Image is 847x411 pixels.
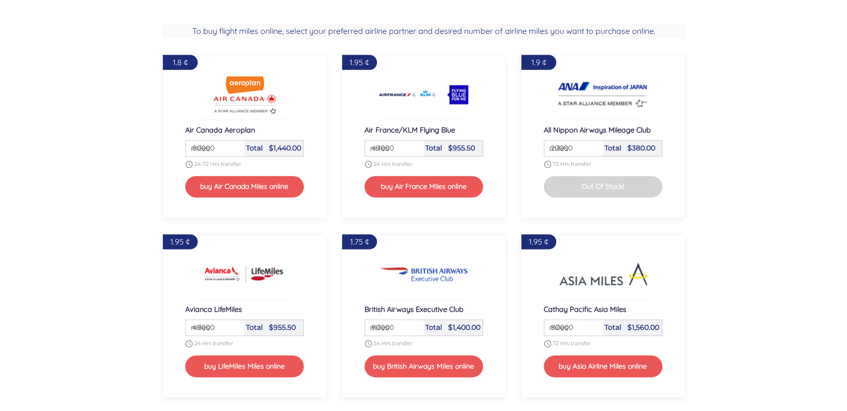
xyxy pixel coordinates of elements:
span: $1,560.00 [627,323,659,332]
button: buy Asia Airline Miles online [544,355,662,377]
div: We'll transfer your miles within 24 Hours [185,340,304,347]
span: miles [365,321,389,333]
span: 1.9 ¢ [531,57,546,67]
span: 72 Hrs transfer [553,340,591,347]
span: Total [246,323,263,332]
img: Buy Air Canada Aeroplan Airline miles online [200,75,289,115]
span: 1.95 ¢ [350,57,369,67]
span: miles [544,142,569,154]
img: Buy British Airways Executive Club Airline miles online [379,254,469,294]
img: Buy Avianca LifeMiles Airline miles online [200,254,289,294]
span: $1,400.00 [448,323,481,332]
img: Buy All Nippon Airways Mileage Club Airline miles online [558,75,648,115]
div: We'll transfer your miles within 24 Hours [364,340,483,347]
div: We'll transfer your miles within 72 Hours [544,340,662,347]
span: 24 Hrs transfer [373,160,412,167]
span: Total [605,323,621,332]
span: 24-72 Hrs transfer [194,160,241,167]
span: 1.95 ¢ [170,237,190,247]
span: $1,440.00 [269,143,301,152]
div: We'll transfer your miles within 24 Hours [364,160,483,168]
span: miles [186,142,210,154]
span: miles [544,321,569,333]
button: buy British Airways Miles online [364,355,483,377]
img: Buy Cathay Pacific Asia Miles Airline miles online [558,254,648,294]
span: Avianca LifeMiles [185,304,242,314]
span: Air France/KLM Flying Blue [364,125,455,135]
span: 1.75 ¢ [350,237,369,247]
span: Cathay Pacific Asia Miles [544,304,626,314]
span: $955.50 [269,323,296,332]
img: schedule.png [544,340,551,347]
img: schedule.png [544,160,551,168]
span: 72 Hrs transfer [553,160,591,167]
span: Air Canada Aeroplan [185,125,255,135]
span: miles [365,142,389,154]
span: 1.8 ¢ [173,57,188,67]
span: 24 Hrs transfer [373,340,412,347]
img: schedule.png [185,160,193,168]
span: Total [246,143,263,152]
button: buy Air France Miles online [364,176,483,197]
span: miles [186,321,210,333]
button: buy LifeMiles Miles online [185,355,304,377]
button: buy Air Canada Miles online [185,176,304,197]
span: $380.00 [627,143,655,152]
img: schedule.png [364,340,372,347]
span: All Nippon Airways Mileage Club [544,125,651,135]
div: We'll transfer your miles in 24-72 Hours [185,160,304,168]
span: Total [425,143,442,152]
img: schedule.png [185,340,193,347]
span: 24 Hrs transfer [194,340,233,347]
div: We'll transfer your miles within 72 Hours [544,160,662,168]
h2: To buy flight miles online, select your preferred airline partner and desired number of airline m... [162,23,685,38]
img: Buy Air France/KLM Flying Blue Airline miles online [379,75,469,115]
span: 1.95 ¢ [529,237,548,247]
span: Total [425,323,442,332]
span: Total [605,143,621,152]
span: British Airways Executive Club [364,304,464,314]
button: Out Of Stock! [544,176,662,197]
img: schedule.png [364,160,372,168]
span: $955.50 [448,143,475,152]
